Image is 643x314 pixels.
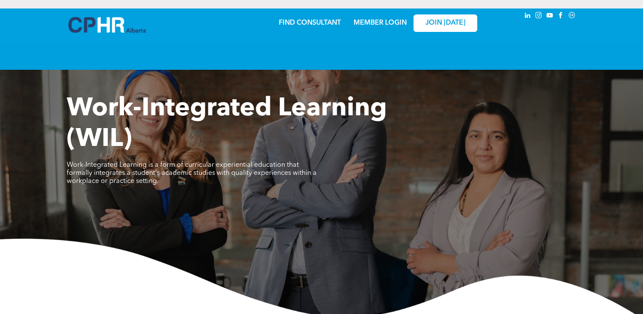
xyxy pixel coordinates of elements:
a: Social network [567,11,577,22]
span: Work-Integrated Learning (WIL) [67,96,387,152]
span: Work-Integrated Learning is a form of curricular experiential education that formally integrates ... [67,162,317,185]
a: JOIN [DATE] [414,14,477,32]
a: youtube [545,11,555,22]
a: instagram [534,11,544,22]
a: linkedin [523,11,533,22]
a: FIND CONSULTANT [279,20,341,26]
img: A blue and white logo for cp alberta [68,17,146,33]
a: facebook [556,11,566,22]
span: JOIN [DATE] [425,19,465,27]
a: MEMBER LOGIN [354,20,407,26]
